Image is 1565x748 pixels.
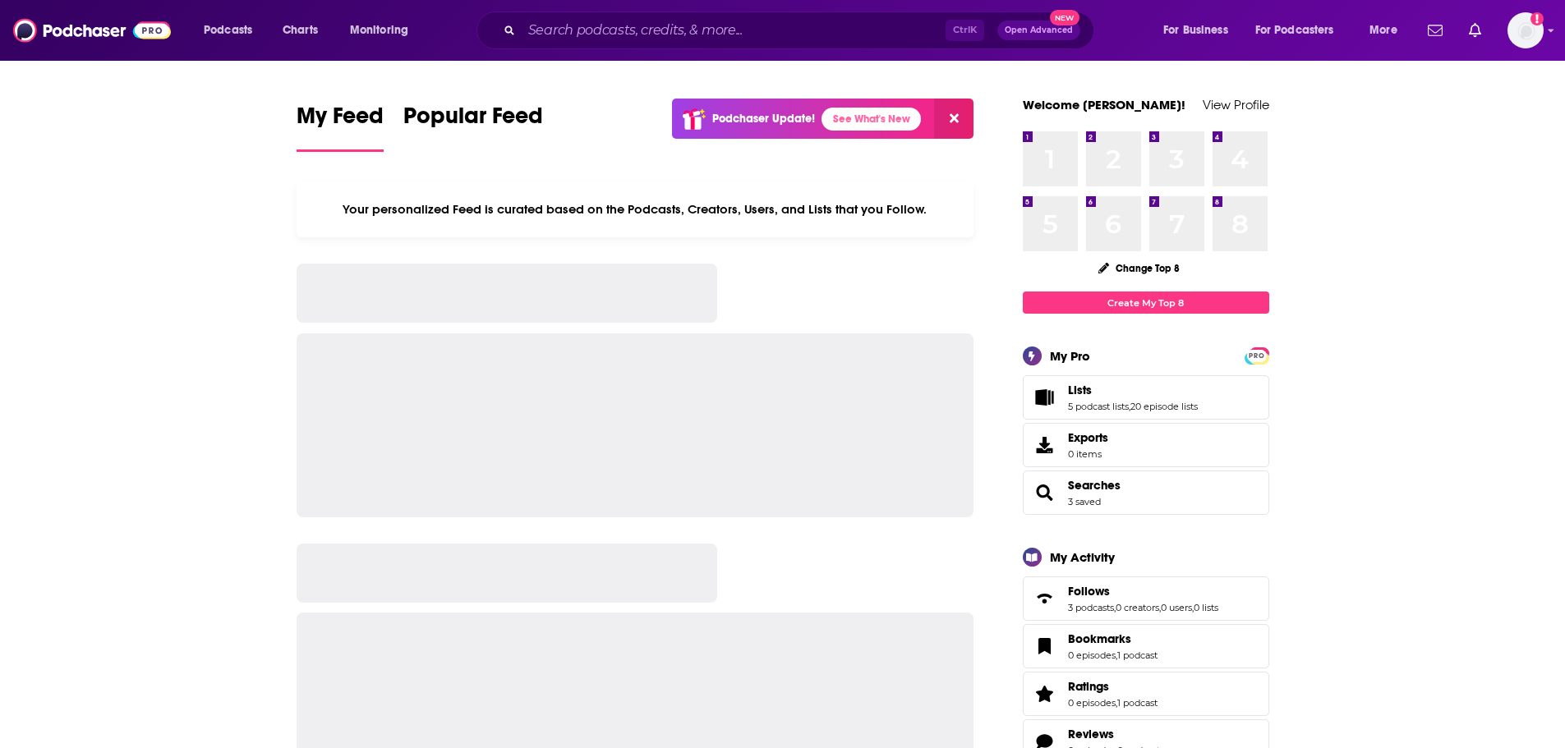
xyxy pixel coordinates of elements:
[1023,291,1269,314] a: Create My Top 8
[1023,470,1269,515] span: Searches
[1068,401,1129,412] a: 5 podcast lists
[1129,401,1130,412] span: ,
[1068,727,1164,741] a: Reviews
[822,108,921,131] a: See What's New
[1029,481,1061,504] a: Searches
[1358,17,1418,44] button: open menu
[1117,649,1158,661] a: 1 podcast
[1421,16,1449,44] a: Show notifications dropdown
[403,102,543,152] a: Popular Feed
[297,181,974,237] div: Your personalized Feed is curated based on the Podcasts, Creators, Users, and Lists that you Follow.
[1050,348,1090,364] div: My Pro
[1116,649,1117,661] span: ,
[1068,383,1198,397] a: Lists
[1068,448,1108,460] span: 0 items
[492,11,1110,49] div: Search podcasts, credits, & more...
[1050,10,1079,25] span: New
[350,19,408,42] span: Monitoring
[1089,258,1190,278] button: Change Top 8
[1247,350,1267,362] span: PRO
[13,15,171,46] img: Podchaser - Follow, Share and Rate Podcasts
[403,102,543,140] span: Popular Feed
[1114,602,1116,613] span: ,
[997,21,1080,40] button: Open AdvancedNew
[1247,349,1267,361] a: PRO
[192,17,274,44] button: open menu
[1023,624,1269,668] span: Bookmarks
[283,19,318,42] span: Charts
[1245,17,1358,44] button: open menu
[1050,549,1115,565] div: My Activity
[1161,602,1192,613] a: 0 users
[1194,602,1218,613] a: 0 lists
[1068,478,1121,493] a: Searches
[1068,679,1158,694] a: Ratings
[1117,697,1158,709] a: 1 podcast
[946,20,984,41] span: Ctrl K
[204,19,252,42] span: Podcasts
[1005,26,1073,34] span: Open Advanced
[1159,602,1161,613] span: ,
[1068,602,1114,613] a: 3 podcasts
[1068,383,1092,397] span: Lists
[338,17,430,44] button: open menu
[1068,496,1101,507] a: 3 saved
[1163,19,1228,42] span: For Business
[1068,584,1110,599] span: Follows
[1068,679,1109,694] span: Ratings
[1130,401,1198,412] a: 20 episode lists
[1029,386,1061,409] a: Lists
[1023,672,1269,716] span: Ratings
[522,17,946,44] input: Search podcasts, credits, & more...
[1068,697,1116,709] a: 0 episodes
[1023,423,1269,467] a: Exports
[1255,19,1334,42] span: For Podcasters
[1116,602,1159,613] a: 0 creators
[1023,97,1185,112] a: Welcome [PERSON_NAME]!
[297,102,384,152] a: My Feed
[1369,19,1397,42] span: More
[1192,602,1194,613] span: ,
[712,112,815,126] p: Podchaser Update!
[297,102,384,140] span: My Feed
[1507,12,1544,48] button: Show profile menu
[1068,727,1114,741] span: Reviews
[272,17,328,44] a: Charts
[1029,434,1061,457] span: Exports
[1023,375,1269,420] span: Lists
[1029,635,1061,658] a: Bookmarks
[1029,587,1061,610] a: Follows
[1530,12,1544,25] svg: Add a profile image
[1023,576,1269,621] span: Follows
[1152,17,1249,44] button: open menu
[1068,631,1131,646] span: Bookmarks
[1068,430,1108,445] span: Exports
[1068,649,1116,661] a: 0 episodes
[1068,631,1158,646] a: Bookmarks
[1068,584,1218,599] a: Follows
[1507,12,1544,48] span: Logged in as KaitlynEsposito
[1029,682,1061,705] a: Ratings
[1462,16,1488,44] a: Show notifications dropdown
[1203,97,1269,112] a: View Profile
[1507,12,1544,48] img: User Profile
[1116,697,1117,709] span: ,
